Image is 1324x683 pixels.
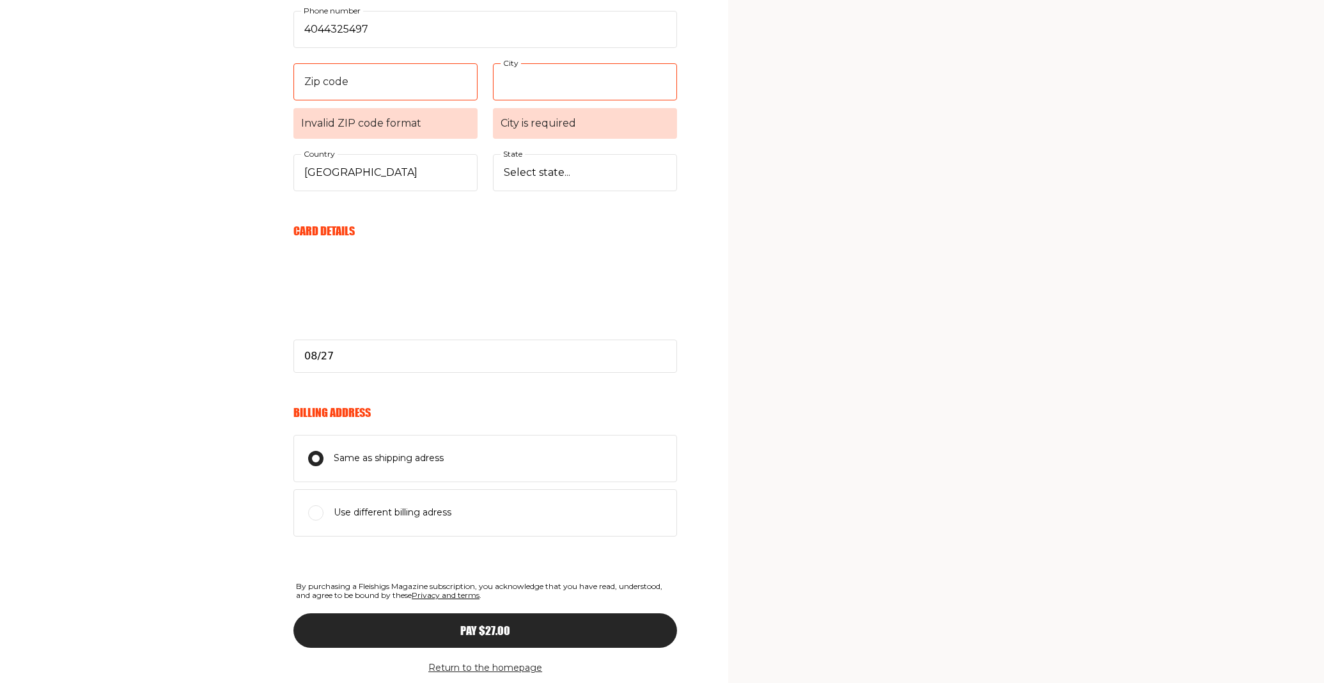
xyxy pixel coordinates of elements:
[334,451,444,466] span: Same as shipping adress
[293,154,478,191] select: Country
[493,154,677,191] select: State
[293,108,478,139] span: Invalid ZIP code format
[493,108,677,139] span: City is required
[308,505,323,521] input: Use different billing adress
[293,224,677,238] h6: Card Details
[301,147,338,161] label: Country
[493,63,677,100] input: CityCity is required
[293,63,478,100] input: Invalid ZIP code format
[334,505,451,521] span: Use different billing adress
[412,590,479,600] a: Privacy and terms
[501,147,525,161] label: State
[501,56,521,70] label: City
[293,613,677,648] button: Pay $27.00
[293,340,677,373] input: Please enter a valid expiration date in the format MM/YY
[293,579,677,603] span: By purchasing a Fleishigs Magazine subscription, you acknowledge that you have read, understood, ...
[428,661,542,676] button: Return to the homepage
[293,253,677,349] iframe: card
[301,4,363,18] label: Phone number
[460,625,510,636] span: Pay $27.00
[308,451,323,466] input: Same as shipping adress
[293,405,677,420] h6: Billing Address
[293,296,677,392] iframe: cvv
[293,11,677,48] input: Phone number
